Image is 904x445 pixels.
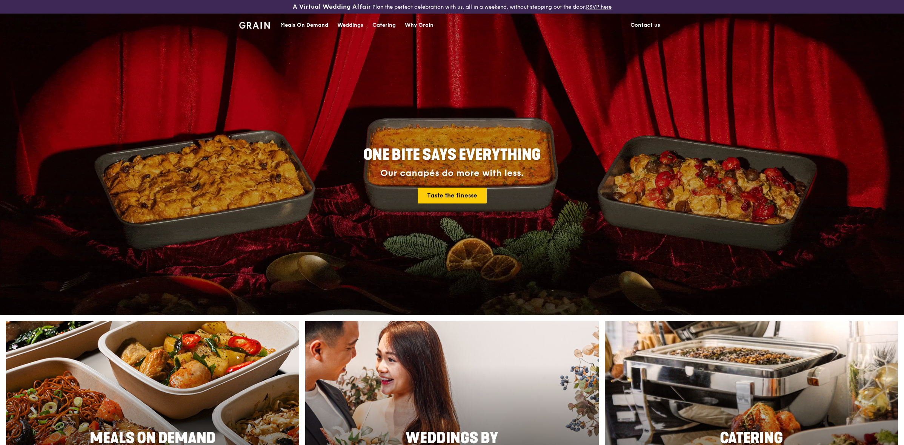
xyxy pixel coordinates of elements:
[405,14,434,37] div: Why Grain
[368,14,400,37] a: Catering
[586,4,612,10] a: RSVP here
[418,188,487,203] a: Taste the finesse
[372,14,396,37] div: Catering
[337,14,363,37] div: Weddings
[239,13,270,36] a: GrainGrain
[235,3,669,11] div: Plan the perfect celebration with us, all in a weekend, without stepping out the door.
[293,3,371,11] h3: A Virtual Wedding Affair
[280,14,328,37] div: Meals On Demand
[239,22,270,29] img: Grain
[400,14,438,37] a: Why Grain
[626,14,665,37] a: Contact us
[316,168,588,179] div: Our canapés do more with less.
[363,146,541,164] span: ONE BITE SAYS EVERYTHING
[333,14,368,37] a: Weddings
